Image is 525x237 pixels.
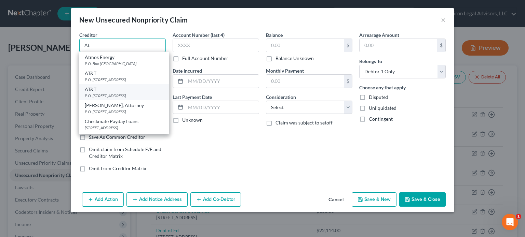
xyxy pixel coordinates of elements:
[85,70,164,77] div: AT&T
[85,86,164,93] div: AT&T
[369,116,393,122] span: Contingent
[126,192,188,207] button: Add Notice Address
[190,192,241,207] button: Add Co-Debtor
[275,55,314,62] label: Balance Unknown
[85,102,164,109] div: [PERSON_NAME], Attorney
[186,101,259,114] input: MM/DD/YYYY
[85,61,164,66] div: P.O. Box [GEOGRAPHIC_DATA]
[369,105,396,111] span: Unliquidated
[359,84,406,91] label: Choose any that apply
[359,58,382,64] span: Belongs To
[275,120,333,125] span: Claim was subject to setoff
[266,39,344,52] input: 0.00
[502,214,518,230] iframe: Intercom live chat
[323,193,349,207] button: Cancel
[344,39,352,52] div: $
[89,134,145,140] label: Save As Common Creditor
[441,16,446,24] button: ×
[399,192,446,207] button: Save & Close
[79,39,166,52] input: Search creditor by name...
[352,192,396,207] button: Save & New
[437,39,445,52] div: $
[344,75,352,88] div: $
[82,192,124,207] button: Add Action
[359,31,399,39] label: Arrearage Amount
[360,39,437,52] input: 0.00
[173,39,259,52] input: XXXX
[89,165,146,171] span: Omit from Creditor Matrix
[369,94,388,100] span: Disputed
[182,117,203,123] label: Unknown
[85,77,164,83] div: P.O. [STREET_ADDRESS]
[266,31,283,39] label: Balance
[173,93,212,101] label: Last Payment Date
[85,54,164,61] div: Atmos Energy
[85,125,164,131] div: [STREET_ADDRESS]
[85,93,164,99] div: P.O. [STREET_ADDRESS]
[182,55,228,62] label: Full Account Number
[89,146,161,159] span: Omit claim from Schedule E/F and Creditor Matrix
[516,214,521,219] span: 1
[266,75,344,88] input: 0.00
[266,93,296,101] label: Consideration
[85,118,164,125] div: Checkmate Payday Loans
[79,32,97,38] span: Creditor
[266,67,304,74] label: Monthly Payment
[186,75,259,88] input: MM/DD/YYYY
[173,67,202,74] label: Date Incurred
[173,31,225,39] label: Account Number (last 4)
[79,15,188,25] div: New Unsecured Nonpriority Claim
[85,109,164,115] div: P.O. [STREET_ADDRESS]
